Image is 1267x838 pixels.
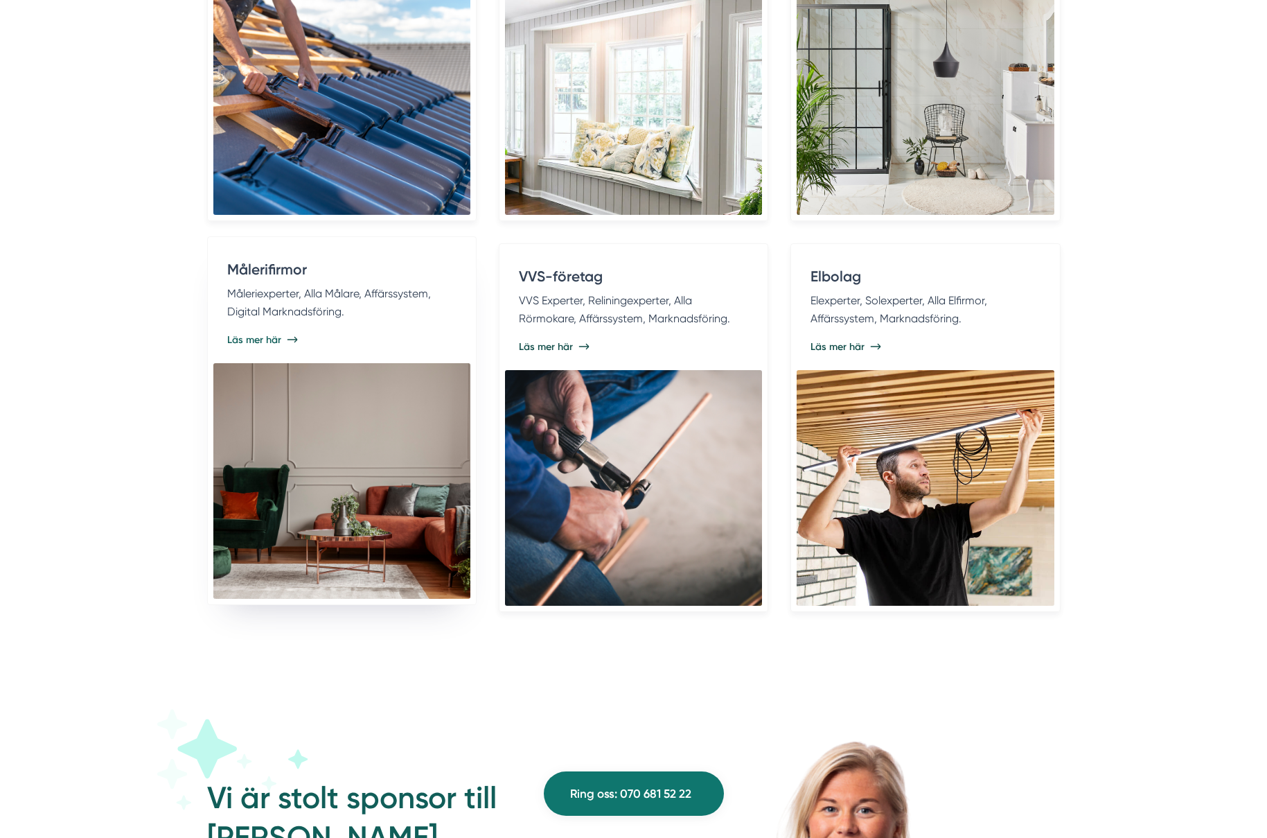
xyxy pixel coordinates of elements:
a: Elbolag Elexperter, Solexperter, Alla Elfirmor, Affärssystem, Marknadsföring. Läs mer här Digital... [790,243,1060,612]
p: Måleriexperter, Alla Målare, Affärssystem, Digital Marknadsföring. [227,285,457,320]
span: Ring oss: 070 681 52 22 [570,785,691,803]
img: Digital Marknadsföring till Elbolag [797,370,1054,606]
span: Läs mer här [519,340,573,353]
a: VVS-företag VVS Experter, Reliningexperter, Alla Rörmokare, Affärssystem, Marknadsföring. Läs mer... [499,243,768,612]
span: Läs mer här [227,333,281,347]
p: VVS Experter, Reliningexperter, Alla Rörmokare, Affärssystem, Marknadsföring. [519,292,748,327]
h4: VVS-företag [519,266,748,292]
a: Ring oss: 070 681 52 22 [544,771,724,816]
p: Elexperter, Solexperter, Alla Elfirmor, Affärssystem, Marknadsföring. [810,292,1040,327]
img: Digital Marknadsföring till Målerifirmor [213,363,470,599]
h4: Målerifirmor [227,259,457,285]
img: Digital Marknadsföring till VVS-företag [505,370,762,606]
a: Målerifirmor Måleriexperter, Alla Målare, Affärssystem, Digital Marknadsföring. Läs mer här Digit... [207,236,477,605]
span: Läs mer här [810,340,865,353]
h4: Elbolag [810,266,1040,292]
